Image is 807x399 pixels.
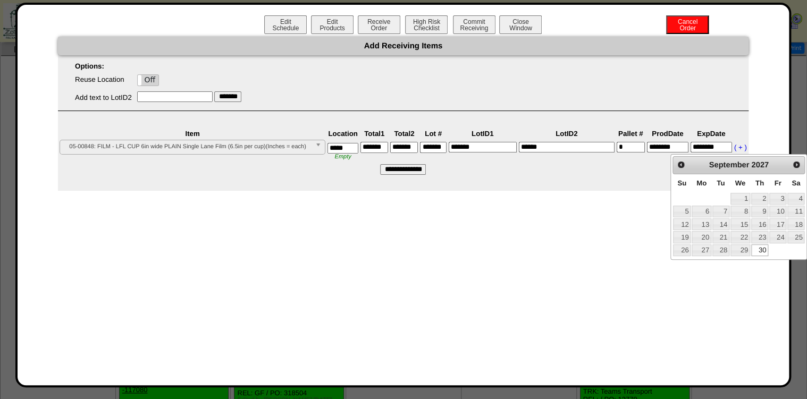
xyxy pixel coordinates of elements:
a: 6 [692,206,711,217]
a: Prev [674,158,688,172]
th: Pallet # [616,129,645,138]
label: Reuse Location [75,75,124,83]
a: Next [789,158,803,172]
span: September [709,161,749,169]
a: 9 [751,206,768,217]
a: CloseWindow [498,24,543,32]
a: 25 [787,231,804,243]
a: 21 [712,231,729,243]
label: Off [138,75,158,86]
a: 24 [769,231,786,243]
th: Item [59,129,326,138]
a: 13 [692,218,711,230]
a: 12 [673,218,691,230]
span: Tuesday [717,179,725,187]
a: High RiskChecklist [404,24,450,32]
th: LotID1 [448,129,517,138]
span: 2027 [751,161,769,169]
a: 23 [751,231,768,243]
label: Add text to LotID2 [75,94,132,101]
a: 7 [712,206,729,217]
span: Prev [677,160,685,169]
a: 18 [787,218,804,230]
span: Sunday [677,179,686,187]
a: 20 [692,231,711,243]
button: EditSchedule [264,15,307,34]
th: LotID2 [518,129,615,138]
div: Empty [327,154,358,160]
span: Saturday [792,179,800,187]
th: Location [327,129,359,138]
a: 14 [712,218,729,230]
span: Thursday [755,179,764,187]
a: 11 [787,206,804,217]
span: 05-00848: FILM - LFL CUP 6in wide PLAIN Single Lane Film (6.5in per cup)(Inches = each) [64,140,311,153]
a: 1 [730,193,750,205]
a: 17 [769,218,786,230]
a: 29 [730,244,750,256]
button: ReceiveOrder [358,15,400,34]
a: 4 [787,193,804,205]
th: Total2 [390,129,418,138]
button: CancelOrder [666,15,709,34]
span: Wednesday [735,179,745,187]
a: 28 [712,244,729,256]
span: Friday [774,179,781,187]
div: Add Receiving Items [58,37,749,55]
button: CloseWindow [499,15,542,34]
th: Total1 [360,129,389,138]
a: 10 [769,206,786,217]
a: 15 [730,218,750,230]
th: ExpDate [690,129,733,138]
a: 5 [673,206,691,217]
a: 30 [751,244,768,256]
th: Lot # [419,129,447,138]
button: EditProducts [311,15,354,34]
th: ProdDate [646,129,689,138]
a: ( + ) [734,143,747,151]
a: 26 [673,244,691,256]
span: Monday [696,179,707,187]
a: 22 [730,231,750,243]
button: High RiskChecklist [405,15,448,34]
a: 8 [730,206,750,217]
a: 2 [751,193,768,205]
button: CommitReceiving [453,15,495,34]
p: Options: [58,62,749,70]
a: 16 [751,218,768,230]
div: OnOff [137,74,159,86]
a: 19 [673,231,691,243]
span: Next [792,160,801,169]
a: 27 [692,244,711,256]
a: 3 [769,193,786,205]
